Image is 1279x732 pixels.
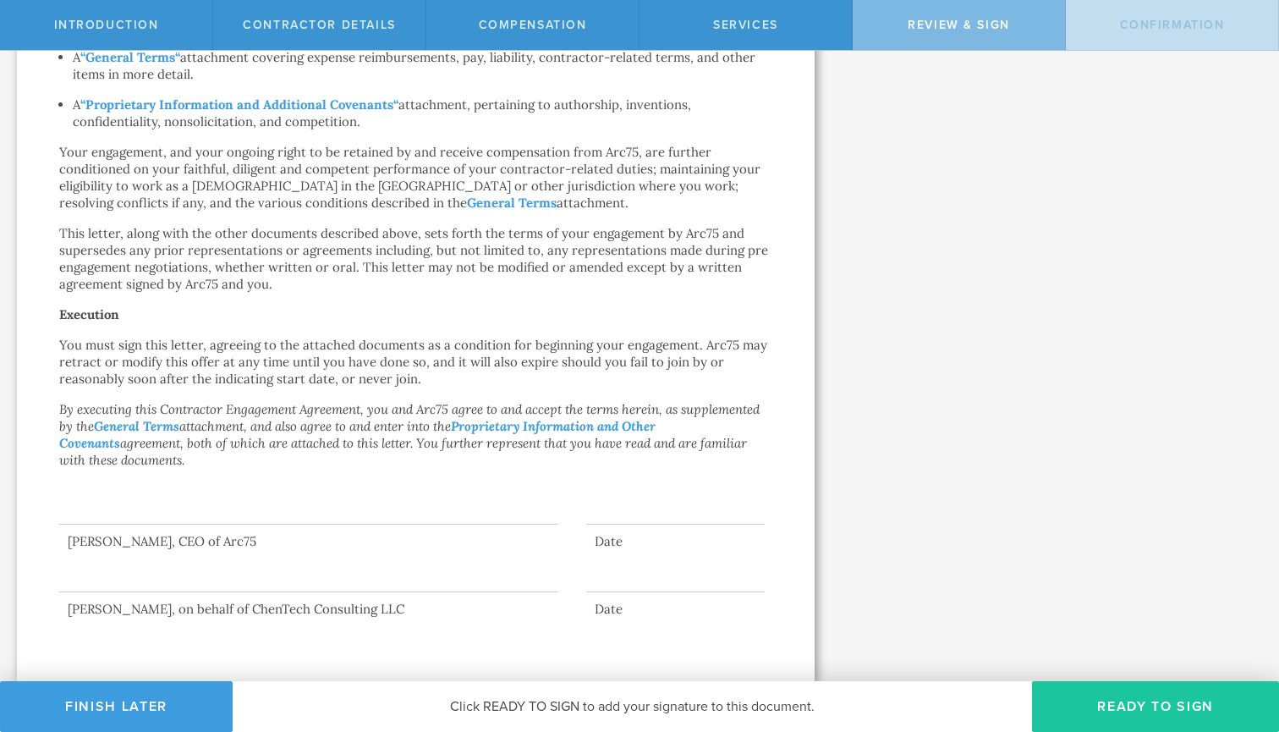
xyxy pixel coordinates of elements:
a: General Terms [467,195,557,211]
em: By executing this Contractor Engagement Agreement, you and Arc75 agree to and accept the terms he... [59,401,760,468]
p: A attachment, pertaining to authorship, inventions, confidentiality, nonsolicitation, and competi... [73,96,772,130]
a: “ “ [80,96,398,113]
p: Your engagement, and your ongoing right to be retained by and receive compensation from Arc75, ar... [59,144,772,212]
a: “ “ [80,49,180,65]
span: Contractor details [243,18,396,32]
span: Services [713,18,778,32]
div: [PERSON_NAME], on behalf of ChenTech Consulting LLC [59,601,558,618]
div: Date [586,601,765,618]
a: General Terms [94,418,179,434]
p: A attachment covering expense reimbursements, pay, liability, contractor-related terms, and other... [73,49,772,83]
span: Confirmation [1120,18,1225,32]
span: Introduction [54,18,159,32]
span: Compensation [479,18,587,32]
button: Ready to Sign [1032,681,1279,732]
div: Click READY TO SIGN to add your signature to this document. [233,681,1032,732]
strong: Proprietary Information and Additional Covenants [85,96,393,113]
a: Proprietary Information and Other Covenants [59,418,656,451]
strong: General Terms [85,49,175,65]
p: You must sign this letter, agreeing to the attached documents as a condition for beginning your e... [59,337,772,388]
span: Review & sign [908,18,1010,32]
p: This letter, along with the other documents described above, sets forth the terms of your engagem... [59,225,772,293]
strong: Execution [59,306,119,322]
